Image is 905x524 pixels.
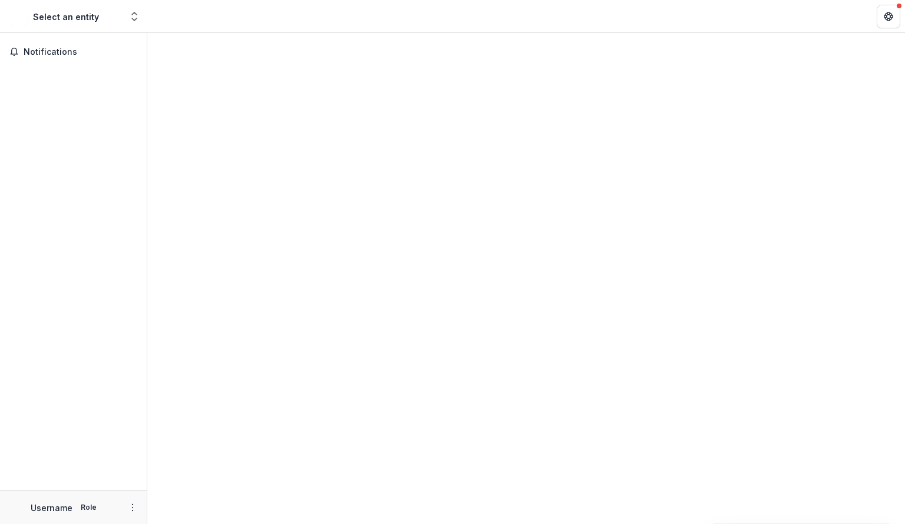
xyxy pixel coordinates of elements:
[5,42,142,61] button: Notifications
[77,502,100,513] p: Role
[126,5,143,28] button: Open entity switcher
[125,500,140,515] button: More
[24,47,137,57] span: Notifications
[33,11,99,23] div: Select an entity
[31,502,72,514] p: Username
[877,5,900,28] button: Get Help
